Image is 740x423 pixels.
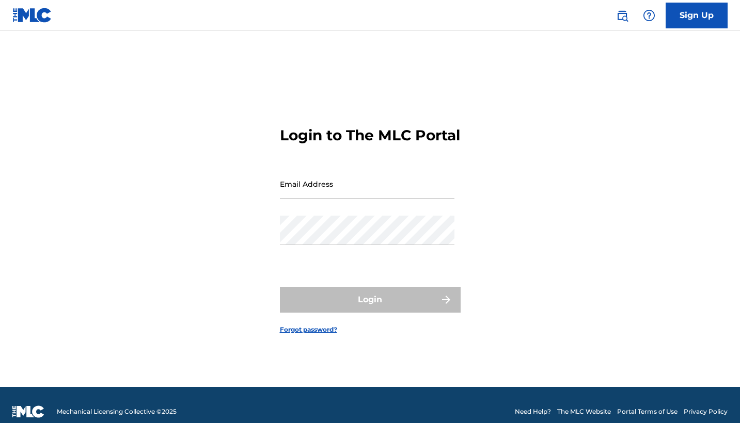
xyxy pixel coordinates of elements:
[666,3,728,28] a: Sign Up
[280,325,337,334] a: Forgot password?
[616,9,628,22] img: search
[515,407,551,416] a: Need Help?
[617,407,678,416] a: Portal Terms of Use
[639,5,659,26] div: Help
[612,5,633,26] a: Public Search
[12,405,44,418] img: logo
[684,407,728,416] a: Privacy Policy
[643,9,655,22] img: help
[12,8,52,23] img: MLC Logo
[280,126,460,144] h3: Login to The MLC Portal
[57,407,177,416] span: Mechanical Licensing Collective © 2025
[557,407,611,416] a: The MLC Website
